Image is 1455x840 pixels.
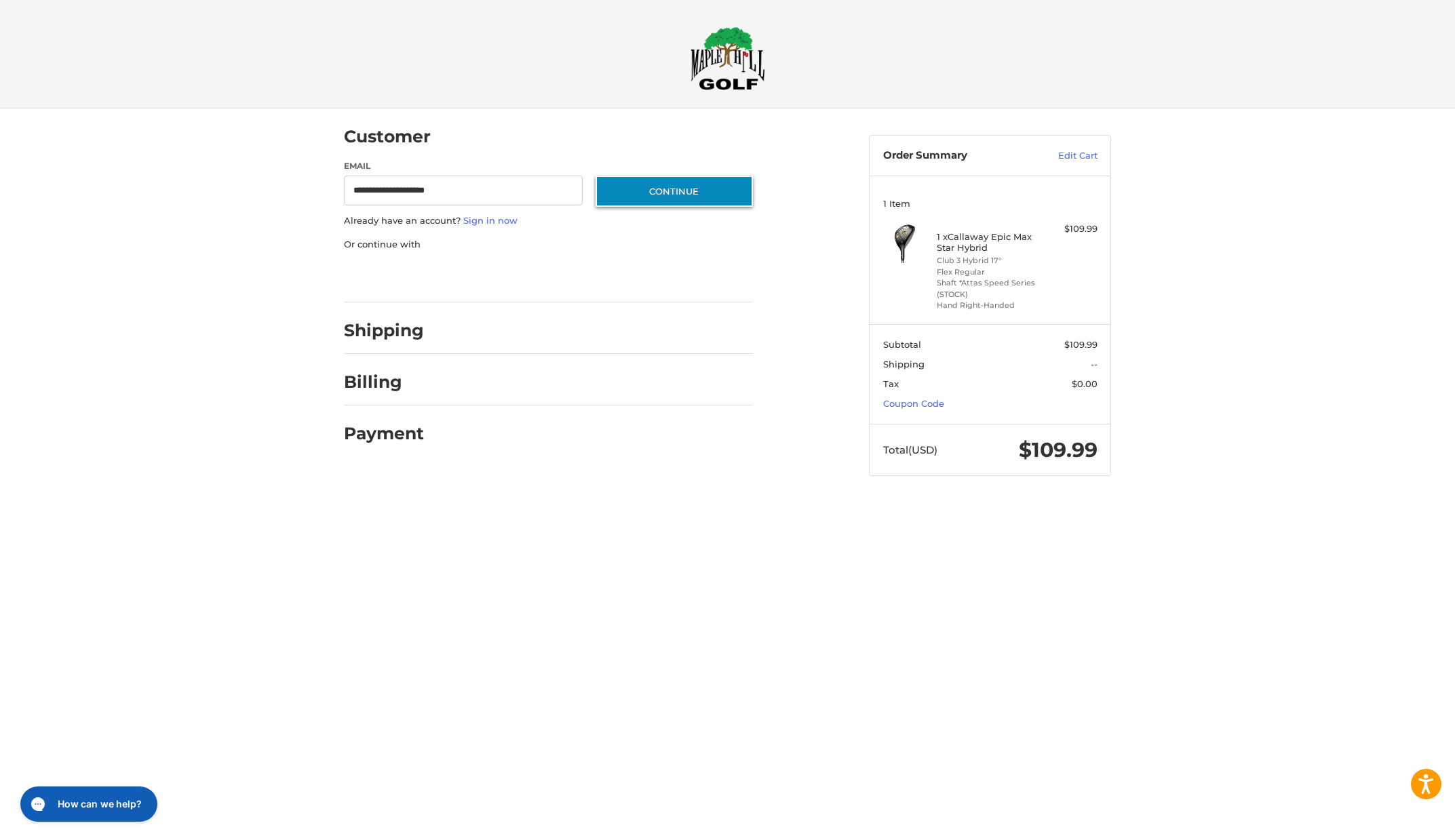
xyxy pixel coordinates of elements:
[1044,222,1098,236] div: $109.99
[937,231,1041,254] h4: 1 x Callaway Epic Max Star Hybrid
[570,264,672,289] iframe: PayPal-venmo
[883,339,921,350] span: Subtotal
[344,423,424,444] h2: Payment
[883,443,937,456] span: Total (USD)
[883,198,1098,209] h3: 1 Item
[454,264,556,289] iframe: PayPal-paylater
[344,160,583,172] label: Email
[883,398,944,409] a: Coupon Code
[596,176,753,207] button: Continue
[883,378,899,389] span: Tax
[937,300,1041,311] li: Hand Right-Handed
[937,266,1041,278] li: Flex Regular
[883,359,925,369] span: Shipping
[937,277,1041,300] li: Shaft *Attas Speed Series (STOCK)
[1072,378,1098,389] span: $0.00
[344,372,423,393] h2: Billing
[340,264,442,289] iframe: PayPal-paypal
[1091,359,1098,369] span: --
[1064,339,1098,350] span: $109.99
[344,320,424,341] h2: Shipping
[344,214,753,228] p: Already have an account?
[1019,437,1098,462] span: $109.99
[691,26,765,90] img: Maple Hill Golf
[344,238,753,252] p: Or continue with
[14,782,161,826] iframe: Gorgias live chat messenger
[937,255,1041,266] li: Club 3 Hybrid 17°
[883,149,1029,163] h3: Order Summary
[344,126,431,147] h2: Customer
[1029,149,1098,163] a: Edit Cart
[463,215,518,226] a: Sign in now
